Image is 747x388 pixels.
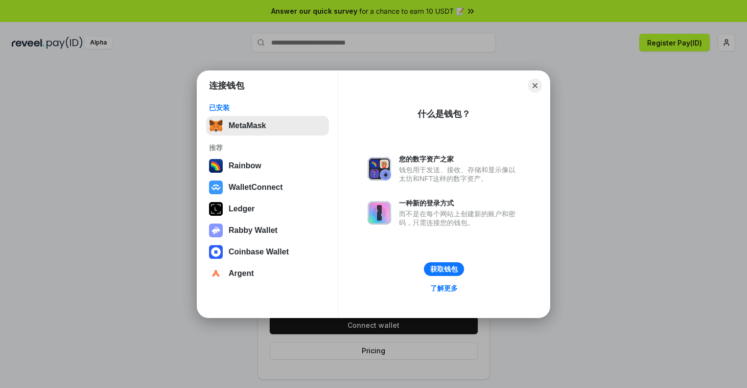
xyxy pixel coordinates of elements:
div: 钱包用于发送、接收、存储和显示像以太坊和NFT这样的数字资产。 [399,165,520,183]
button: Coinbase Wallet [206,242,329,262]
img: svg+xml,%3Csvg%20width%3D%2228%22%20height%3D%2228%22%20viewBox%3D%220%200%2028%2028%22%20fill%3D... [209,245,223,259]
button: MetaMask [206,116,329,136]
img: svg+xml,%3Csvg%20width%3D%2228%22%20height%3D%2228%22%20viewBox%3D%220%200%2028%2028%22%20fill%3D... [209,181,223,194]
div: Argent [229,269,254,278]
div: WalletConnect [229,183,283,192]
div: 一种新的登录方式 [399,199,520,207]
img: svg+xml,%3Csvg%20xmlns%3D%22http%3A%2F%2Fwww.w3.org%2F2000%2Fsvg%22%20fill%3D%22none%22%20viewBox... [209,224,223,237]
img: svg+xml,%3Csvg%20xmlns%3D%22http%3A%2F%2Fwww.w3.org%2F2000%2Fsvg%22%20fill%3D%22none%22%20viewBox... [368,201,391,225]
img: svg+xml,%3Csvg%20xmlns%3D%22http%3A%2F%2Fwww.w3.org%2F2000%2Fsvg%22%20fill%3D%22none%22%20viewBox... [368,157,391,181]
div: 了解更多 [430,284,458,293]
div: Ledger [229,205,255,213]
button: Rabby Wallet [206,221,329,240]
div: 什么是钱包？ [418,108,470,120]
button: Rainbow [206,156,329,176]
div: 获取钱包 [430,265,458,274]
button: 获取钱包 [424,262,464,276]
a: 了解更多 [424,282,464,295]
img: svg+xml,%3Csvg%20xmlns%3D%22http%3A%2F%2Fwww.w3.org%2F2000%2Fsvg%22%20width%3D%2228%22%20height%3... [209,202,223,216]
button: WalletConnect [206,178,329,197]
h1: 连接钱包 [209,80,244,91]
div: Coinbase Wallet [229,248,289,256]
div: 推荐 [209,143,326,152]
div: 您的数字资产之家 [399,155,520,163]
img: svg+xml,%3Csvg%20width%3D%22120%22%20height%3D%22120%22%20viewBox%3D%220%200%20120%20120%22%20fil... [209,159,223,173]
div: MetaMask [229,121,266,130]
div: Rainbow [229,161,261,170]
button: Argent [206,264,329,283]
div: 而不是在每个网站上创建新的账户和密码，只需连接您的钱包。 [399,209,520,227]
div: Rabby Wallet [229,226,278,235]
button: Close [528,79,542,92]
img: svg+xml,%3Csvg%20width%3D%2228%22%20height%3D%2228%22%20viewBox%3D%220%200%2028%2028%22%20fill%3D... [209,267,223,280]
div: 已安装 [209,103,326,112]
button: Ledger [206,199,329,219]
img: svg+xml,%3Csvg%20fill%3D%22none%22%20height%3D%2233%22%20viewBox%3D%220%200%2035%2033%22%20width%... [209,119,223,133]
